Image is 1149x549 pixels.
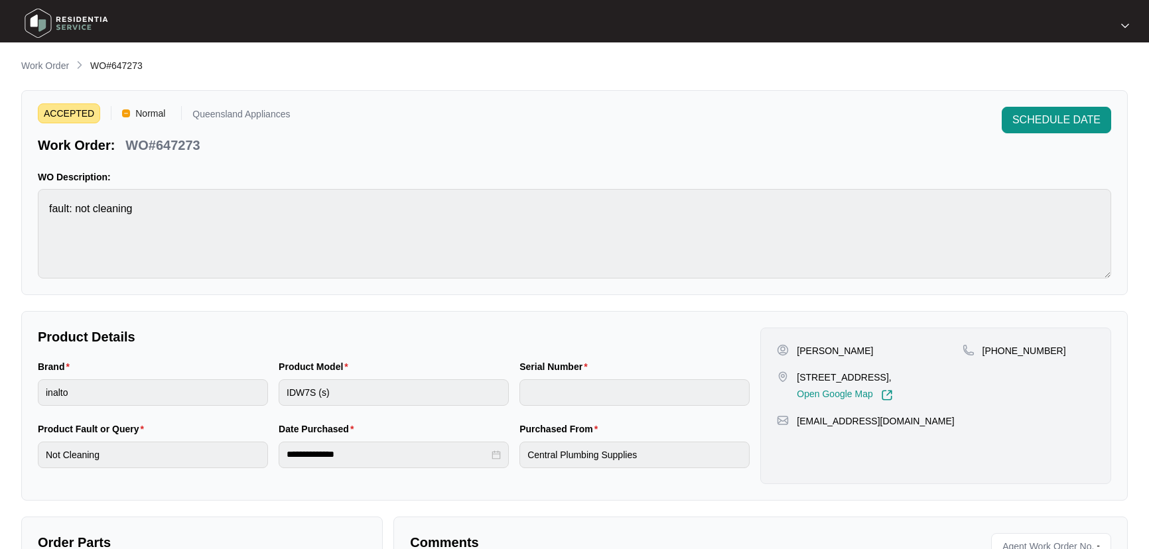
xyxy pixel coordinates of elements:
a: Work Order [19,59,72,74]
input: Product Fault or Query [38,442,268,468]
img: Vercel Logo [122,109,130,117]
textarea: fault: not cleaning [38,189,1111,278]
img: residentia service logo [20,3,113,43]
span: Normal [130,103,170,123]
p: [STREET_ADDRESS], [797,371,892,384]
p: [PHONE_NUMBER] [982,344,1066,357]
p: Work Order: [38,136,115,154]
img: user-pin [777,344,789,356]
label: Product Model [279,360,354,373]
button: SCHEDULE DATE [1002,107,1111,133]
label: Purchased From [519,422,603,436]
label: Product Fault or Query [38,422,149,436]
a: Open Google Map [797,389,892,401]
img: chevron-right [74,60,85,70]
p: [PERSON_NAME] [797,344,873,357]
p: [EMAIL_ADDRESS][DOMAIN_NAME] [797,414,954,428]
label: Date Purchased [279,422,359,436]
img: map-pin [777,414,789,426]
p: Queensland Appliances [192,109,290,123]
span: SCHEDULE DATE [1012,112,1101,128]
input: Date Purchased [287,448,489,461]
label: Brand [38,360,75,373]
p: Work Order [21,59,69,72]
span: WO#647273 [90,60,143,71]
input: Brand [38,379,268,406]
img: dropdown arrow [1121,23,1129,29]
label: Serial Number [519,360,592,373]
p: WO Description: [38,170,1111,184]
input: Product Model [279,379,509,406]
input: Purchased From [519,442,750,468]
span: ACCEPTED [38,103,100,123]
img: map-pin [963,344,975,356]
input: Serial Number [519,379,750,406]
p: Product Details [38,328,750,346]
img: Link-External [881,389,893,401]
img: map-pin [777,371,789,383]
p: WO#647273 [125,136,200,154]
